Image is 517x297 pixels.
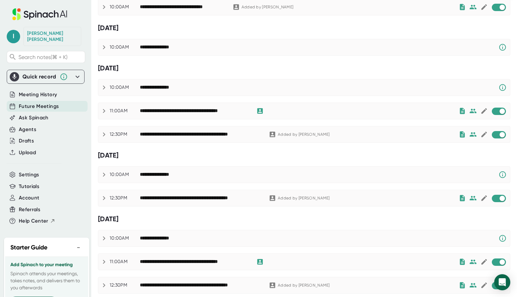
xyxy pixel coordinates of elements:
[19,206,40,214] button: Referrals
[278,283,330,288] div: Added by [PERSON_NAME]
[19,171,39,179] button: Settings
[10,270,83,291] p: Spinach attends your meetings, takes notes, and delivers them to you afterwards
[98,24,510,32] div: [DATE]
[18,54,67,60] span: Search notes (⌘ + K)
[98,215,510,223] div: [DATE]
[10,262,83,268] h3: Add Spinach to your meeting
[19,217,55,225] button: Help Center
[499,234,507,242] svg: Spinach requires a video conference link.
[10,70,82,83] div: Quick record
[110,108,140,114] div: 11:00AM
[19,149,36,157] button: Upload
[110,195,140,201] div: 12:30PM
[10,243,47,252] h2: Starter Guide
[110,44,140,50] div: 10:00AM
[499,43,507,51] svg: Spinach requires a video conference link.
[278,196,330,201] div: Added by [PERSON_NAME]
[110,282,140,288] div: 12:30PM
[110,259,140,265] div: 11:00AM
[19,114,49,122] button: Ask Spinach
[7,30,20,43] span: l
[19,91,57,99] button: Meeting History
[242,5,294,10] div: Added by [PERSON_NAME]
[110,235,140,241] div: 10:00AM
[19,137,34,145] button: Drafts
[110,4,140,10] div: 10:00AM
[22,73,56,80] div: Quick record
[110,84,140,91] div: 10:00AM
[27,31,77,42] div: Lori Spencer
[499,83,507,92] svg: Spinach requires a video conference link.
[98,151,510,160] div: [DATE]
[494,274,510,290] div: Open Intercom Messenger
[278,132,330,137] div: Added by [PERSON_NAME]
[19,194,39,202] button: Account
[110,131,140,137] div: 12:30PM
[499,171,507,179] svg: Spinach requires a video conference link.
[110,172,140,178] div: 10:00AM
[74,243,83,252] button: −
[19,217,48,225] span: Help Center
[98,64,510,72] div: [DATE]
[19,126,36,133] button: Agents
[19,103,59,110] button: Future Meetings
[19,183,39,190] button: Tutorials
